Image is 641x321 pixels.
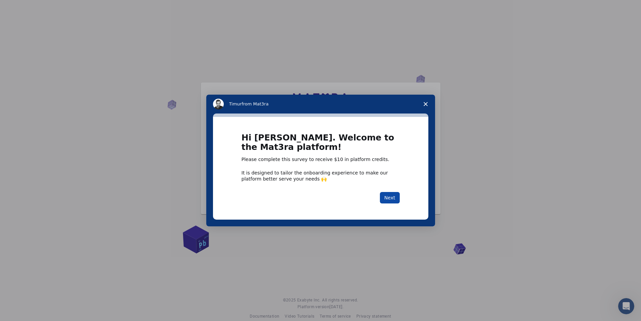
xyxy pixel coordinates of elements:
span: from Mat3ra [242,101,269,106]
span: Close survey [416,95,435,114]
div: Please complete this survey to receive $10 in platform credits. [242,156,400,163]
span: Timur [229,101,242,106]
button: Next [380,192,400,203]
span: Suporte [13,5,37,11]
img: Profile image for Timur [213,99,224,109]
div: It is designed to tailor the onboarding experience to make our platform better serve your needs 🙌 [242,170,400,182]
h1: Hi [PERSON_NAME]. Welcome to the Mat3ra platform! [242,133,400,156]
